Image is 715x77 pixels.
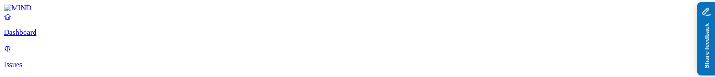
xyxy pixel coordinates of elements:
p: Issues [4,60,711,69]
a: MIND [4,4,711,12]
img: MIND [4,4,32,12]
a: Issues [4,44,711,69]
a: Dashboard [4,12,711,37]
p: Dashboard [4,28,711,37]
